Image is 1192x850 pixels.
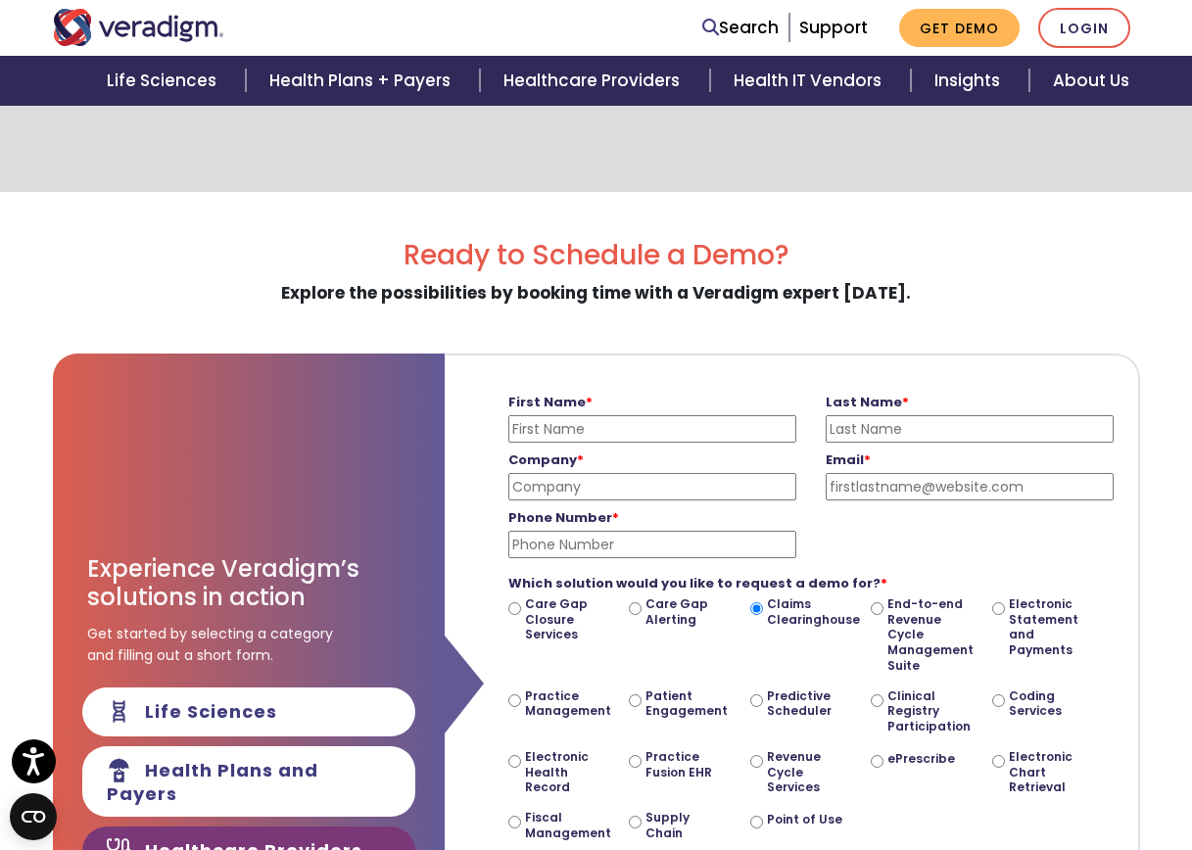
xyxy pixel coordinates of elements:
[87,555,410,612] h3: Experience Veradigm’s solutions in action
[645,749,724,779] label: Practice Fusion EHR
[767,812,842,827] label: Point of Use
[826,473,1114,500] input: firstlastname@website.com
[508,508,619,527] strong: Phone Number
[87,623,333,667] span: Get started by selecting a category and filling out a short form.
[53,239,1140,272] h2: Ready to Schedule a Demo?
[1029,56,1153,106] a: About Us
[508,531,796,558] input: Phone Number
[1009,596,1087,657] label: Electronic Statement and Payments
[645,596,724,627] label: Care Gap Alerting
[525,688,603,719] label: Practice Management
[816,729,1168,826] iframe: Drift Chat Widget
[887,596,966,673] label: End-to-end Revenue Cycle Management Suite
[480,56,709,106] a: Healthcare Providers
[826,415,1114,443] input: Last Name
[767,596,845,627] label: Claims Clearinghouse
[799,16,868,39] a: Support
[281,281,911,305] strong: Explore the possibilities by booking time with a Veradigm expert [DATE].
[911,56,1029,106] a: Insights
[826,393,909,411] strong: Last Name
[767,688,845,719] label: Predictive Scheduler
[246,56,480,106] a: Health Plans + Payers
[1038,8,1130,48] a: Login
[53,9,224,46] img: Veradigm logo
[645,810,724,840] label: Supply Chain
[767,749,845,795] label: Revenue Cycle Services
[525,810,603,840] label: Fiscal Management
[508,450,584,469] strong: Company
[702,15,779,41] a: Search
[508,415,796,443] input: First Name
[10,793,57,840] button: Open CMP widget
[508,574,887,592] strong: Which solution would you like to request a demo for?
[887,688,966,734] label: Clinical Registry Participation
[508,473,796,500] input: Company
[1009,688,1087,719] label: Coding Services
[899,9,1020,47] a: Get Demo
[826,450,871,469] strong: Email
[525,596,603,642] label: Care Gap Closure Services
[525,749,603,795] label: Electronic Health Record
[710,56,911,106] a: Health IT Vendors
[645,688,724,719] label: Patient Engagement
[508,393,593,411] strong: First Name
[83,56,246,106] a: Life Sciences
